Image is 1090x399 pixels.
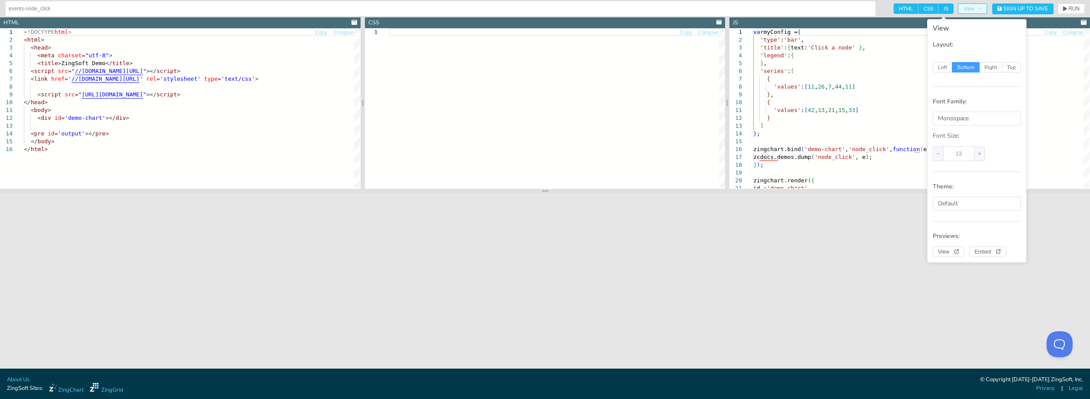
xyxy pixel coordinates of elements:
[933,247,964,257] button: View
[980,62,1002,73] span: Right
[82,52,85,59] span: =
[767,99,771,106] span: {
[34,44,47,51] span: head
[933,132,1021,140] p: Font Size:
[788,44,791,51] span: {
[729,177,742,185] div: 20
[764,29,798,35] span: myConfig =
[24,29,54,35] span: <!DOCTYPE
[58,130,85,137] span: 'output'
[791,52,794,59] span: {
[37,60,41,66] span: <
[927,19,1027,263] div: View
[729,169,742,177] div: 19
[68,68,72,74] span: =
[1002,62,1021,73] span: Top
[218,76,221,82] span: =
[58,60,61,66] span: >
[255,76,258,82] span: >
[938,199,958,208] span: Default
[315,30,327,35] span: Copy
[938,3,954,14] span: JS
[791,44,808,51] span: text:
[974,147,984,161] span: increase number
[774,83,801,90] span: 'values'
[54,29,68,35] span: html
[801,36,805,43] span: ,
[24,36,27,43] span: <
[781,36,784,43] span: :
[760,36,781,43] span: 'type'
[869,154,872,160] span: ;
[31,76,34,82] span: <
[54,115,61,121] span: id
[34,107,47,113] span: body
[805,107,808,113] span: [
[805,146,845,152] span: 'demo-chart'
[156,91,177,98] span: script
[78,91,82,98] span: "
[31,138,38,145] span: </
[139,76,143,82] span: '
[1044,29,1057,37] button: Copy
[828,83,832,90] span: 7
[815,107,818,113] span: ,
[7,376,30,384] a: About Us
[315,29,328,37] button: Copy
[729,99,742,106] div: 10
[760,162,764,168] span: ;
[48,130,55,137] span: id
[368,19,379,27] div: CSS
[784,44,788,51] span: :
[1047,331,1073,357] iframe: Toggle Customer Support
[842,83,845,90] span: ,
[58,52,82,59] span: charset
[791,68,794,74] span: [
[808,177,812,184] span: (
[933,62,952,73] span: Left
[933,97,1021,106] p: Font Family:
[805,83,808,90] span: [
[729,28,742,36] div: 1
[757,130,760,137] span: ;
[815,83,818,90] span: ,
[760,52,788,59] span: 'legend'
[1061,384,1063,392] span: |
[788,52,791,59] span: :
[760,68,788,74] span: 'series'
[969,247,1006,257] button: Embed
[27,36,41,43] span: html
[729,36,742,44] div: 2
[760,60,764,66] span: }
[849,107,856,113] span: 33
[784,36,801,43] span: 'bar'
[767,91,771,98] span: }
[774,107,801,113] span: 'values'
[808,44,856,51] span: 'Click a node'
[54,130,58,137] span: =
[143,68,146,74] span: "
[845,83,852,90] span: 11
[1063,30,1083,35] span: Collapse
[992,3,1054,14] button: Sign Up to Save
[41,60,58,66] span: title
[811,154,815,160] span: (
[963,6,982,11] span: View
[1044,30,1057,35] span: Copy
[31,68,34,74] span: <
[818,107,825,113] span: 13
[31,130,34,137] span: <
[129,60,133,66] span: >
[855,154,865,160] span: , e
[7,384,43,392] span: ZingSoft Sites:
[65,76,68,82] span: =
[811,177,815,184] span: {
[924,146,927,152] span: e
[952,62,980,73] span: Bottom
[34,130,44,137] span: pre
[835,83,842,90] span: 44
[729,44,742,52] div: 3
[733,19,738,27] div: JS
[365,28,378,36] div: 1
[49,383,83,394] a: ZingChart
